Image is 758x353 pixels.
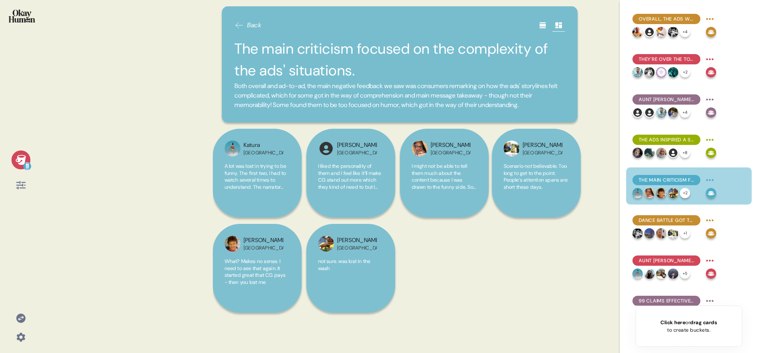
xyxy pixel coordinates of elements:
[632,269,643,279] img: profilepic_8942133165876297.jpg
[225,141,240,156] img: profilepic_8942133165876297.jpg
[680,107,690,118] div: + 4
[660,319,717,334] div: or to create buckets.
[680,148,690,158] div: + 8
[244,236,283,245] div: [PERSON_NAME]
[235,81,565,110] span: Both overall and ad-to-ad, the main negative feedback we saw was consumers remarking on how the a...
[318,141,334,156] img: l1ibTKarBSWXLOhlfT5LxFP+OttMJpPJZDKZTCbz9PgHEggSPYjZSwEAAAAASUVORK5CYII=
[244,150,283,156] div: [GEOGRAPHIC_DATA]
[656,67,666,77] img: profilepic_8641003982662541.jpg
[9,9,35,23] img: okayhuman.3b1b6348.png
[639,217,694,224] span: Dance Battle got the most criticism for the complexity of its storyline.
[504,163,568,190] span: Scenario not believable. Too long to get to the point. People’s attention spans are short these d...
[318,236,334,252] img: profilepic_8762358263883142.jpg
[632,188,643,198] img: profilepic_8942133165876297.jpg
[680,67,690,77] div: + 2
[668,107,678,118] img: profilepic_27611642905117247.jpg
[644,107,655,118] img: l1ibTKarBSWXLOhlfT5LxFP+OttMJpPJZDKZTCbz9PgHEggSPYjZSwEAAAAASUVORK5CYII=
[656,228,666,238] img: profilepic_9777591598922740.jpg
[644,148,655,158] img: profilepic_8961195873944659.jpg
[680,27,690,37] div: + 4
[668,148,678,158] img: l1ibTKarBSWXLOhlfT5LxFP+OttMJpPJZDKZTCbz9PgHEggSPYjZSwEAAAAASUVORK5CYII=
[504,141,520,156] img: profilepic_8566350480099926.jpg
[225,163,287,225] span: A lot was lost in trying to be funny. The first two, I had to watch several times to understand. ...
[337,236,377,245] div: [PERSON_NAME]
[523,150,563,156] div: [GEOGRAPHIC_DATA]
[639,297,694,304] span: 99 Claims effectively got across the point on speed of claim payouts.
[431,141,471,150] div: [PERSON_NAME]
[431,150,471,156] div: [GEOGRAPHIC_DATA]
[668,27,678,37] img: profilepic_8661641547287273.jpg
[23,162,31,170] div: 11
[690,319,717,326] span: drag cards
[639,96,694,103] span: Aunt [PERSON_NAME] does a great job of fitting in with & amplifying that vibe.
[644,188,655,198] img: profilepic_8832601683462635.jpg
[632,67,643,77] img: profilepic_9178880885511738.jpg
[680,228,690,238] div: + 1
[523,141,563,150] div: [PERSON_NAME]
[668,67,678,77] img: profilepic_8691572784258545.jpg
[412,163,476,204] span: I might not be able to tell them much about the content because I was drawn to the funny side. So...
[668,228,678,238] img: profilepic_8566350480099926.jpg
[632,107,643,118] img: l1ibTKarBSWXLOhlfT5LxFP+OttMJpPJZDKZTCbz9PgHEggSPYjZSwEAAAAASUVORK5CYII=
[247,21,261,30] span: Back
[337,150,377,156] div: [GEOGRAPHIC_DATA]
[244,245,283,251] div: [GEOGRAPHIC_DATA]
[639,56,694,63] span: They're over the top in a good way, feeling energetic and eye-catching.
[318,163,381,218] span: I liked the personality of them and I feel like it’ll make CG stand out more which they kind of n...
[680,188,690,198] div: + 2
[639,15,694,23] span: Overall, the ads were described as funny, outrageous, and attention-grabbing.
[639,136,694,143] span: The ads inspired a solid majority to learn more about CG.
[656,107,666,118] img: profilepic_9178880885511738.jpg
[656,27,666,37] img: profilepic_8944889108887320.jpg
[639,257,694,264] span: Aunt [PERSON_NAME] was more relatable than not, though the ads could still feel more Bermudian.
[632,27,643,37] img: profilepic_9061875277198482.jpg
[656,269,666,279] img: profilepic_27873621205616516.jpg
[337,245,377,251] div: [GEOGRAPHIC_DATA]
[644,228,655,238] img: profilepic_27546502951662801.jpg
[660,319,685,326] span: Click here
[644,67,655,77] img: profilepic_8881550065267594.jpg
[668,188,678,198] img: profilepic_8762358263883142.jpg
[644,27,655,37] img: l1ibTKarBSWXLOhlfT5LxFP+OttMJpPJZDKZTCbz9PgHEggSPYjZSwEAAAAASUVORK5CYII=
[656,148,666,158] img: profilepic_8896556800382605.jpg
[412,141,428,156] img: profilepic_8832601683462635.jpg
[668,269,678,279] img: profilepic_9210773222280574.jpg
[235,38,565,81] h2: The main criticism focused on the complexity of the ads' situations.
[225,258,286,285] span: What? Makes no sense. I need to see that again. It started great that CG pays - then you lost me
[639,176,694,184] span: The main criticism focused on the complexity of the ads' situations.
[656,188,666,198] img: profilepic_8731255663657876.jpg
[680,269,690,279] div: + 5
[225,236,240,252] img: profilepic_8731255663657876.jpg
[644,269,655,279] img: profilepic_8555534347877038.jpg
[337,141,377,150] div: [PERSON_NAME]
[632,148,643,158] img: profilepic_9024873777575936.jpg
[632,228,643,238] img: profilepic_8661641547287273.jpg
[244,141,283,150] div: Katura
[318,258,371,272] span: not sure. was lost in the wash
